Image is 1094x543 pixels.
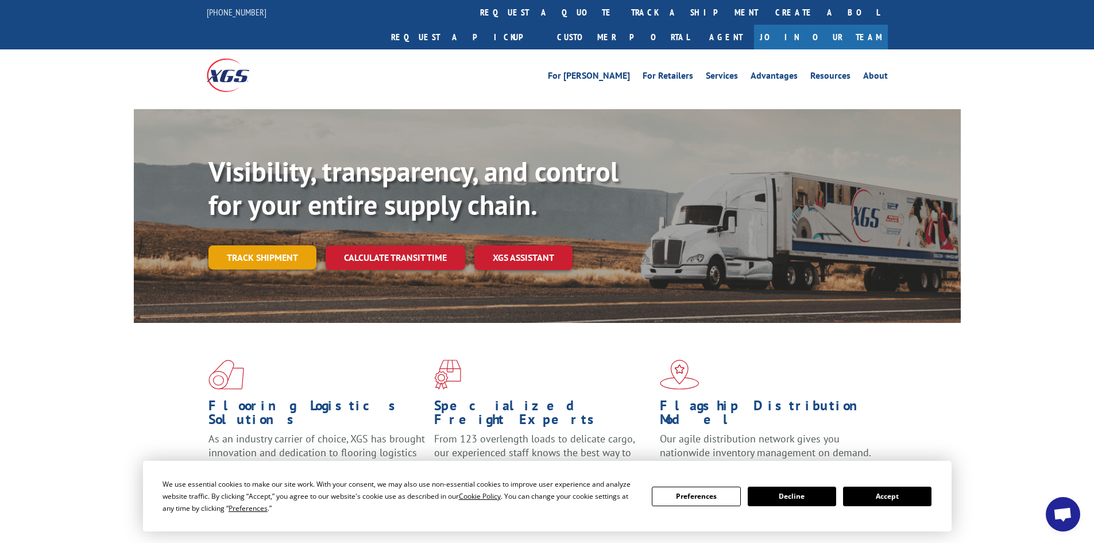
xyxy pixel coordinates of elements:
[474,245,573,270] a: XGS ASSISTANT
[754,25,888,49] a: Join Our Team
[548,25,698,49] a: Customer Portal
[326,245,465,270] a: Calculate transit time
[208,399,426,432] h1: Flooring Logistics Solutions
[748,487,836,506] button: Decline
[208,360,244,390] img: xgs-icon-total-supply-chain-intelligence-red
[207,6,266,18] a: [PHONE_NUMBER]
[163,478,638,514] div: We use essential cookies to make our site work. With your consent, we may also use non-essential ...
[660,399,877,432] h1: Flagship Distribution Model
[751,71,798,84] a: Advantages
[143,461,952,532] div: Cookie Consent Prompt
[208,153,618,222] b: Visibility, transparency, and control for your entire supply chain.
[229,503,268,513] span: Preferences
[434,399,651,432] h1: Specialized Freight Experts
[843,487,931,506] button: Accept
[660,360,699,390] img: xgs-icon-flagship-distribution-model-red
[643,71,693,84] a: For Retailers
[548,71,630,84] a: For [PERSON_NAME]
[434,432,651,483] p: From 123 overlength loads to delicate cargo, our experienced staff knows the best way to move you...
[382,25,548,49] a: Request a pickup
[660,432,871,459] span: Our agile distribution network gives you nationwide inventory management on demand.
[810,71,851,84] a: Resources
[863,71,888,84] a: About
[208,245,316,269] a: Track shipment
[698,25,754,49] a: Agent
[459,491,501,501] span: Cookie Policy
[434,360,461,390] img: xgs-icon-focused-on-flooring-red
[706,71,738,84] a: Services
[652,487,740,506] button: Preferences
[208,432,425,473] span: As an industry carrier of choice, XGS has brought innovation and dedication to flooring logistics...
[1046,497,1080,532] a: Open chat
